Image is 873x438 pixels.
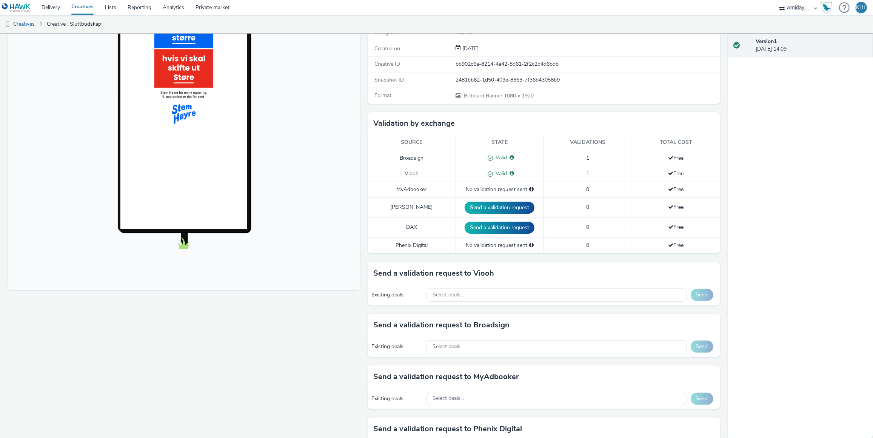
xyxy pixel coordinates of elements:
[460,186,540,193] div: No validation request sent
[756,38,777,45] strong: Version 1
[821,2,832,14] img: Hawk Academy
[141,23,212,150] img: Advertisement preview
[371,343,423,350] div: Existing deals
[756,38,867,53] div: [DATE] 14:09
[463,92,534,99] span: 1080 x 1920
[433,395,464,402] span: Select deals...
[691,289,713,301] button: Send
[373,423,522,435] h3: Send a validation request to Phenix Digital
[668,154,684,162] span: Free
[529,186,534,193] div: Please select a deal below and click on Send to send a validation request to MyAdbooker.
[368,150,456,166] td: Broadsign
[368,135,456,150] th: Source
[461,45,479,52] span: [DATE]
[368,238,456,253] td: Phenix Digital
[460,242,540,249] div: No validation request sent
[691,393,713,405] button: Send
[668,224,684,231] span: Free
[586,186,589,193] span: 0
[368,182,456,197] td: MyAdbooker
[374,76,404,83] span: Snapshot ID
[373,118,455,129] h3: Validation by exchange
[371,395,423,403] div: Existing deals
[586,242,589,249] span: 0
[465,222,534,234] button: Send a validation request
[493,154,507,161] span: Valid
[368,217,456,238] td: DAX
[374,92,391,99] span: Format
[668,204,684,211] span: Free
[373,268,494,279] h3: Send a validation request to Viooh
[586,170,589,177] span: 1
[461,45,479,52] div: Creation 29 August 2025, 14:09
[465,202,534,214] button: Send a validation request
[493,170,507,177] span: Valid
[856,2,867,13] div: KHL
[821,2,835,14] a: Hawk Academy
[433,344,464,350] span: Select deals...
[586,224,589,231] span: 0
[368,166,456,182] td: Viooh
[374,60,400,68] span: Creative ID
[529,242,534,249] div: Please select a deal below and click on Send to send a validation request to Phenix Digital.
[464,92,504,99] span: Billboard Banner
[586,204,589,211] span: 0
[456,60,719,68] div: bb902c6a-8214-4a42-8d61-2f2c2d4d6bdb
[43,15,105,33] a: Creative : Sluttbudskap
[691,341,713,353] button: Send
[368,197,456,217] td: [PERSON_NAME]
[373,319,510,331] h3: Send a validation request to Broadsign
[4,21,11,28] img: dooh
[632,135,720,150] th: Total cost
[2,3,31,12] img: undefined Logo
[668,242,684,249] span: Free
[456,135,544,150] th: State
[374,45,400,52] span: Created on
[586,154,589,162] span: 1
[668,170,684,177] span: Free
[456,76,719,84] div: 2481bb62-1d50-409e-8363-7f36b43058b9
[433,292,464,298] span: Select deals...
[668,186,684,193] span: Free
[371,291,423,299] div: Existing deals
[373,371,519,382] h3: Send a validation request to MyAdbooker
[544,135,632,150] th: Validations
